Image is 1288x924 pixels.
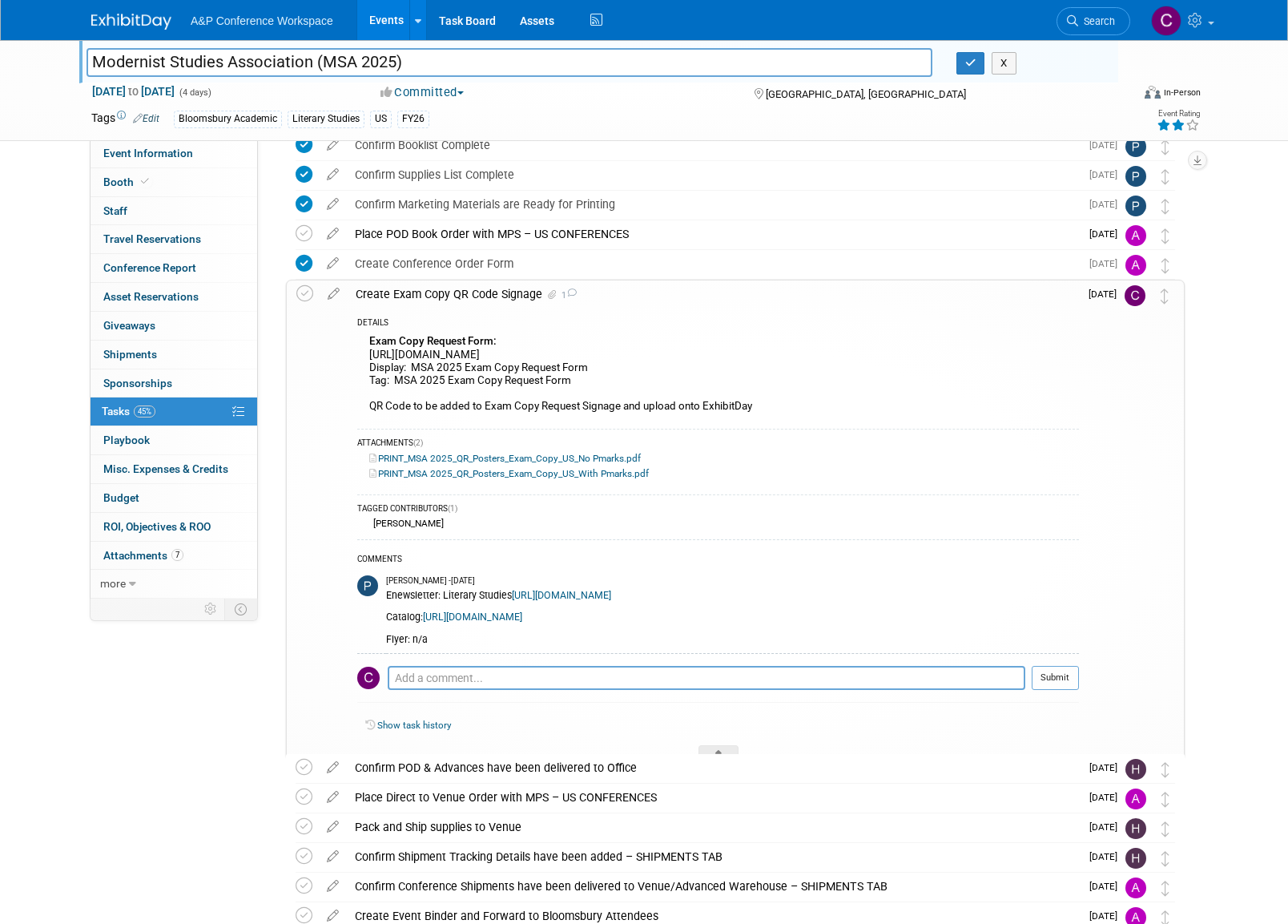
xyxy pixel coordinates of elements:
[357,667,380,689] img: Christine Ritchlin
[91,455,257,483] a: Misc. Expenses & Credits
[103,232,201,245] span: Travel Reservations
[103,520,211,533] span: ROI, Objectives & ROO
[347,191,1080,218] div: Confirm Marketing Materials are Ready for Printing
[91,369,257,397] a: Sponsorships
[319,761,347,775] a: edit
[319,820,347,834] a: edit
[91,570,257,598] a: more
[91,110,159,128] td: Tags
[103,290,199,303] span: Asset Reservations
[1125,848,1146,869] img: Hannah Siegel
[1161,821,1169,837] i: Move task
[1161,199,1169,214] i: Move task
[1089,762,1125,773] span: [DATE]
[386,587,1079,645] div: Enewsletter: Literary Studies Catalog: Flyer: n/a
[369,518,444,529] div: [PERSON_NAME]
[134,406,155,418] span: 45%
[91,542,257,570] a: Attachments7
[141,177,149,186] i: Booth reservation complete
[1161,762,1169,777] i: Move task
[174,111,282,127] div: Bloomsbury Academic
[357,503,1079,517] div: TAGGED CONTRIBUTORS
[1125,759,1146,780] img: Hannah Siegel
[377,720,451,731] a: Show task history
[370,111,392,127] div: US
[559,290,577,301] span: 1
[319,138,347,152] a: edit
[288,111,364,127] div: Literary Studies
[103,204,127,217] span: Staff
[386,575,475,587] span: [PERSON_NAME] - [DATE]
[1161,228,1169,244] i: Move task
[1161,288,1169,304] i: Move task
[91,513,257,541] a: ROI, Objectives & ROO
[1089,288,1125,300] span: [DATE]
[1125,166,1146,187] img: Paige Papandrea
[413,438,423,447] span: (2)
[369,453,641,464] a: PRINT_MSA 2025_QR_Posters_Exam_Copy_US_No Pmarks.pdf
[1161,139,1169,155] i: Move task
[1089,199,1125,210] span: [DATE]
[423,611,522,623] a: [URL][DOMAIN_NAME]
[319,256,347,271] a: edit
[91,225,257,253] a: Travel Reservations
[102,405,155,418] span: Tasks
[320,287,348,301] a: edit
[1089,169,1125,180] span: [DATE]
[91,14,171,30] img: ExhibitDay
[319,879,347,894] a: edit
[347,131,1080,159] div: Confirm Booklist Complete
[992,52,1016,75] button: X
[91,254,257,282] a: Conference Report
[1036,83,1201,107] div: Event Format
[347,813,1080,841] div: Pack and Ship supplies to Venue
[91,484,257,512] a: Budget
[357,331,1079,420] div: [URL][DOMAIN_NAME] Display: MSA 2025 Exam Copy Request Form Tag: MSA 2025 Exam Copy Request Form ...
[126,85,141,98] span: to
[1157,110,1200,118] div: Event Rating
[103,261,196,274] span: Conference Report
[91,312,257,340] a: Giveaways
[103,348,157,361] span: Shipments
[1089,228,1125,240] span: [DATE]
[357,575,378,596] img: Paige Papandrea
[319,197,347,212] a: edit
[1161,258,1169,273] i: Move task
[1161,851,1169,866] i: Move task
[103,147,193,159] span: Event Information
[357,438,1079,451] div: ATTACHMENTS
[347,843,1080,870] div: Confirm Shipment Tracking Details have been added – SHIPMENTS TAB
[369,468,649,479] a: PRINT_MSA 2025_QR_Posters_Exam_Copy_US_With Pmarks.pdf
[91,426,257,454] a: Playbook
[319,790,347,805] a: edit
[1089,821,1125,833] span: [DATE]
[91,168,257,196] a: Booth
[397,111,429,127] div: FY26
[347,250,1080,277] div: Create Conference Order Form
[375,84,470,101] button: Committed
[1125,878,1146,898] img: Amanda Oney
[1125,196,1146,216] img: Paige Papandrea
[197,599,225,619] td: Personalize Event Tab Strip
[100,577,126,590] span: more
[347,220,1080,248] div: Place POD Book Order with MPS – US CONFERENCES
[1163,87,1201,99] div: In-Person
[191,14,333,27] span: A&P Conference Workspace
[103,549,183,562] span: Attachments
[1089,792,1125,803] span: [DATE]
[103,176,152,188] span: Booth
[347,873,1080,900] div: Confirm Conference Shipments have been delivered to Venue/Advanced Warehouse – SHIPMENTS TAB
[1089,910,1125,922] span: [DATE]
[1089,881,1125,892] span: [DATE]
[1161,792,1169,807] i: Move task
[1161,169,1169,184] i: Move task
[178,87,211,98] span: (4 days)
[512,590,611,601] a: [URL][DOMAIN_NAME]
[1089,851,1125,862] span: [DATE]
[319,849,347,864] a: edit
[1089,258,1125,269] span: [DATE]
[103,462,228,475] span: Misc. Expenses & Credits
[347,754,1080,781] div: Confirm POD & Advances have been delivered to Office
[91,139,257,167] a: Event Information
[103,434,150,446] span: Playbook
